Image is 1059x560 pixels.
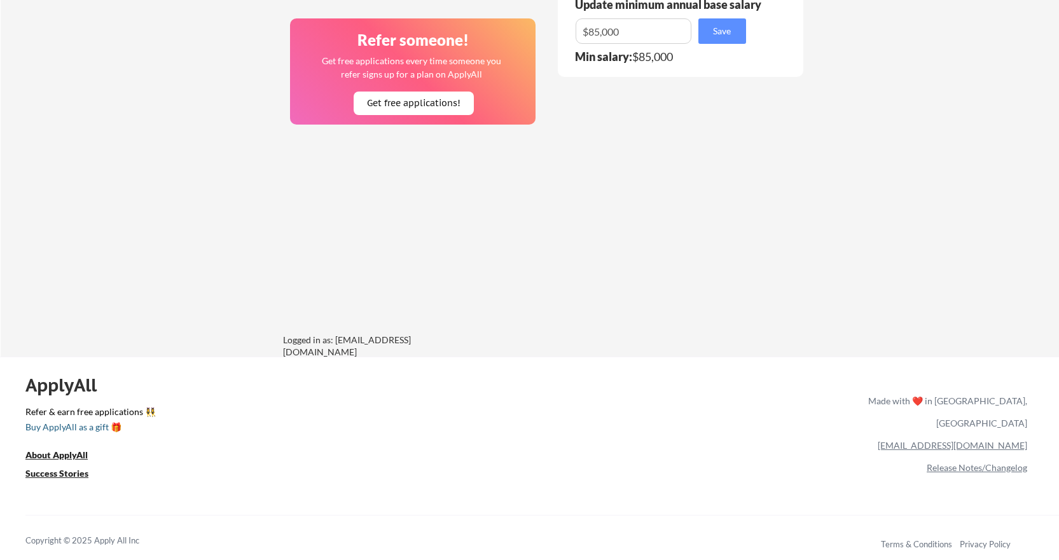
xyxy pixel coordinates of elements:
[575,50,632,64] strong: Min salary:
[960,539,1011,549] a: Privacy Policy
[878,440,1027,451] a: [EMAIL_ADDRESS][DOMAIN_NAME]
[25,535,172,547] div: Copyright © 2025 Apply All Inc
[575,51,754,62] div: $85,000
[25,468,88,479] u: Success Stories
[283,334,474,359] div: Logged in as: [EMAIL_ADDRESS][DOMAIN_NAME]
[25,423,153,432] div: Buy ApplyAll as a gift 🎁
[927,462,1027,473] a: Release Notes/Changelog
[576,18,691,44] input: E.g. $100,000
[25,467,106,483] a: Success Stories
[25,449,106,465] a: About ApplyAll
[25,421,153,437] a: Buy ApplyAll as a gift 🎁
[863,390,1027,434] div: Made with ❤️ in [GEOGRAPHIC_DATA], [GEOGRAPHIC_DATA]
[25,407,602,421] a: Refer & earn free applications 👯‍♀️
[25,374,111,396] div: ApplyAll
[698,18,746,44] button: Save
[321,54,502,81] div: Get free applications every time someone you refer signs up for a plan on ApplyAll
[881,539,952,549] a: Terms & Conditions
[354,92,474,115] button: Get free applications!
[25,449,88,460] u: About ApplyAll
[295,32,532,48] div: Refer someone!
